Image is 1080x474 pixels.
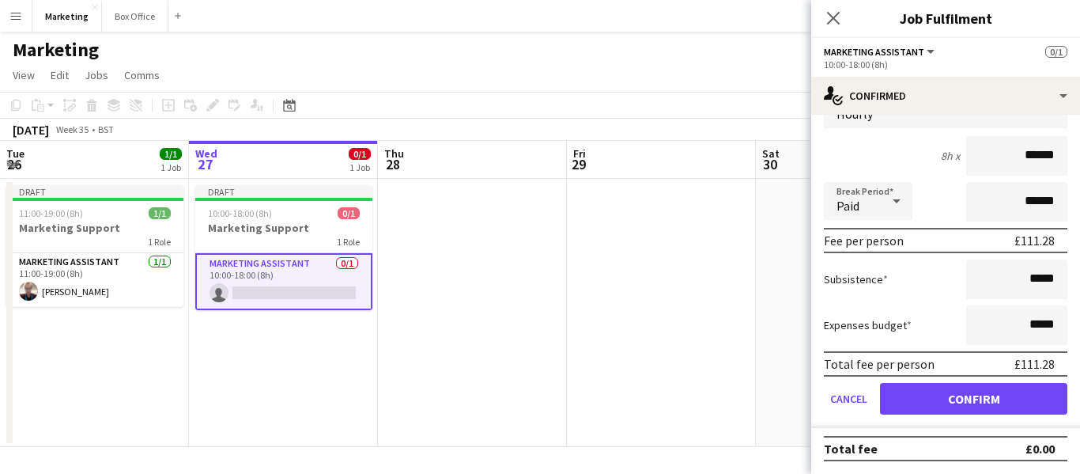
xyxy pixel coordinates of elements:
a: Edit [44,65,75,85]
span: 0/1 [1045,46,1067,58]
span: 1 Role [148,236,171,248]
span: Edit [51,68,69,82]
button: Confirm [880,383,1067,415]
span: Week 35 [52,123,92,135]
app-job-card: Draft10:00-18:00 (8h)0/1Marketing Support1 RoleMarketing Assistant0/110:00-18:00 (8h) [195,185,372,310]
div: £0.00 [1025,441,1055,457]
span: Sat [762,146,780,161]
span: Wed [195,146,217,161]
span: Comms [124,68,160,82]
span: 0/1 [349,148,371,160]
span: 27 [193,155,217,173]
a: Comms [118,65,166,85]
div: Total fee per person [824,356,935,372]
span: Paid [836,198,859,214]
span: Thu [384,146,404,161]
app-card-role: Marketing Assistant0/110:00-18:00 (8h) [195,253,372,310]
span: 1/1 [149,207,171,219]
div: Draft [6,185,183,198]
h3: Marketing Support [6,221,183,235]
div: 1 Job [160,161,181,173]
span: 0/1 [338,207,360,219]
app-job-card: Draft11:00-19:00 (8h)1/1Marketing Support1 RoleMarketing Assistant1/111:00-19:00 (8h)[PERSON_NAME] [6,185,183,307]
div: 8h x [941,149,960,163]
div: BST [98,123,114,135]
span: Tue [6,146,25,161]
button: Box Office [102,1,168,32]
div: Total fee [824,441,878,457]
span: 1 Role [337,236,360,248]
span: View [13,68,35,82]
h3: Job Fulfilment [811,8,1080,28]
span: Fri [573,146,586,161]
a: View [6,65,41,85]
div: Fee per person [824,233,904,248]
span: 10:00-18:00 (8h) [208,207,272,219]
span: Jobs [85,68,108,82]
span: 11:00-19:00 (8h) [19,207,83,219]
span: 28 [382,155,404,173]
app-card-role: Marketing Assistant1/111:00-19:00 (8h)[PERSON_NAME] [6,253,183,307]
button: Cancel [824,383,874,415]
span: 30 [760,155,780,173]
label: Subsistence [824,272,888,286]
label: Expenses budget [824,318,912,332]
div: Confirmed [811,77,1080,115]
div: [DATE] [13,122,49,138]
div: Draft [195,185,372,198]
div: 10:00-18:00 (8h) [824,59,1067,70]
span: Marketing Assistant [824,46,924,58]
button: Marketing [32,1,102,32]
h3: Marketing Support [195,221,372,235]
h1: Marketing [13,38,99,62]
button: Marketing Assistant [824,46,937,58]
span: 26 [4,155,25,173]
div: 1 Job [349,161,370,173]
a: Jobs [78,65,115,85]
div: £111.28 [1014,356,1055,372]
div: £111.28 [1014,233,1055,248]
span: 29 [571,155,586,173]
span: 1/1 [160,148,182,160]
